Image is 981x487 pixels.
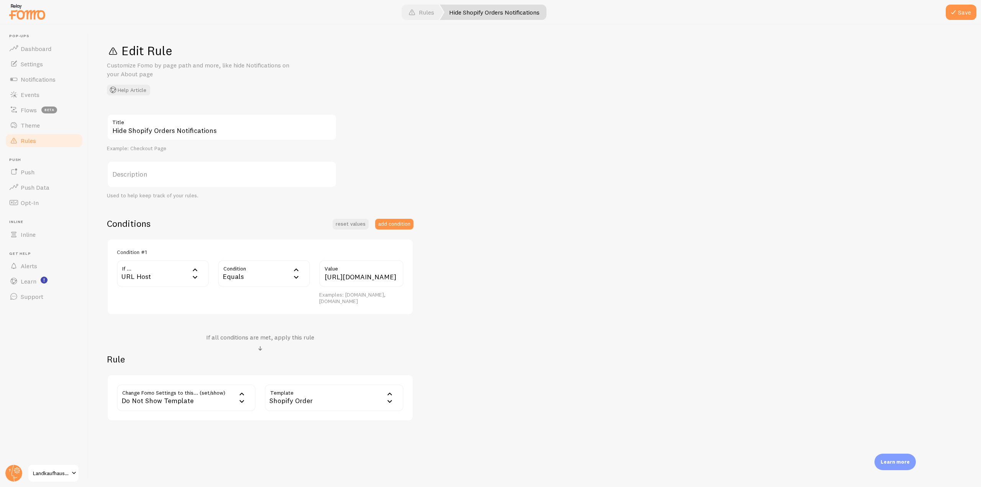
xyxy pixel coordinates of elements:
label: Description [107,161,337,188]
div: URL Host [117,260,209,287]
span: Learn [21,277,36,285]
p: Learn more [881,458,910,466]
a: Theme [5,118,84,133]
div: Used to help keep track of your rules. [107,192,337,199]
a: Events [5,87,84,102]
h4: If all conditions are met, apply this rule [206,333,314,341]
span: Rules [21,137,36,144]
h2: Rule [107,353,413,365]
span: Notifications [21,75,56,83]
a: Push Data [5,180,84,195]
div: Shopify Order [265,384,404,411]
a: Alerts [5,258,84,274]
a: Opt-In [5,195,84,210]
span: Alerts [21,262,37,270]
span: Flows [21,106,37,114]
a: Dashboard [5,41,84,56]
button: add condition [375,219,413,230]
span: Push Data [21,184,49,191]
button: reset values [333,219,369,230]
span: beta [41,107,57,113]
div: Do Not Show Template [117,384,256,411]
div: Example: Checkout Page [107,145,337,152]
span: Inline [9,220,84,225]
div: Equals [218,260,310,287]
span: Support [21,293,43,300]
span: Opt-In [21,199,39,207]
a: Support [5,289,84,304]
span: Push [21,168,34,176]
a: Inline [5,227,84,242]
h5: Condition #1 [117,249,147,256]
img: fomo-relay-logo-orange.svg [8,2,46,21]
a: Landkaufhaus [PERSON_NAME] [28,464,79,482]
button: Help Article [107,85,150,95]
a: Notifications [5,72,84,87]
span: Events [21,91,39,98]
a: Learn [5,274,84,289]
svg: <p>Watch New Feature Tutorials!</p> [41,277,48,284]
span: Landkaufhaus [PERSON_NAME] [33,469,69,478]
span: Push [9,157,84,162]
p: Customize Fomo by page path and more, like hide Notifications on your About page [107,61,291,79]
span: Settings [21,60,43,68]
div: Examples: [DOMAIN_NAME], [DOMAIN_NAME] [319,292,404,305]
span: Dashboard [21,45,51,52]
a: Settings [5,56,84,72]
h1: Edit Rule [107,43,963,59]
label: Title [107,114,337,127]
label: Value [319,260,404,273]
a: Rules [5,133,84,148]
a: Flows beta [5,102,84,118]
span: Inline [21,231,36,238]
span: Get Help [9,251,84,256]
h2: Conditions [107,218,151,230]
a: Push [5,164,84,180]
span: Pop-ups [9,34,84,39]
div: Learn more [874,454,916,470]
span: Theme [21,121,40,129]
